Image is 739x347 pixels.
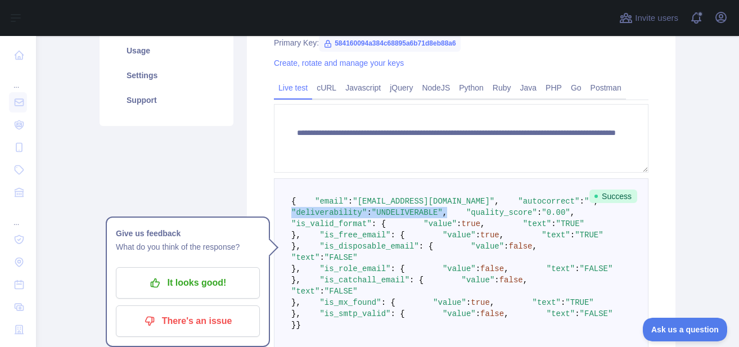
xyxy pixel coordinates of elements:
[390,309,404,318] span: : {
[586,79,626,97] a: Postman
[291,264,301,273] span: },
[504,242,508,251] span: :
[291,197,296,206] span: {
[291,231,301,240] span: },
[542,231,570,240] span: "text"
[499,276,523,285] span: false
[584,197,594,206] span: ""
[291,219,372,228] span: "is_valid_format"
[372,219,386,228] span: : {
[575,264,579,273] span: :
[643,318,728,341] iframe: Toggle Customer Support
[542,208,570,217] span: "0.00"
[480,219,485,228] span: ,
[523,276,528,285] span: ,
[480,231,499,240] span: true
[341,79,385,97] a: Javascript
[504,309,508,318] span: ,
[488,79,516,97] a: Ruby
[348,197,353,206] span: :
[291,208,367,217] span: "deliverability"
[274,79,312,97] a: Live test
[461,219,480,228] span: true
[390,231,404,240] span: : {
[417,79,454,97] a: NodeJS
[589,190,637,203] span: Success
[570,231,575,240] span: :
[518,197,579,206] span: "autocorrect"
[580,264,613,273] span: "FALSE"
[291,321,296,330] span: }
[381,298,395,307] span: : {
[462,276,495,285] span: "value"
[9,67,27,90] div: ...
[274,37,648,48] div: Primary Key:
[516,79,542,97] a: Java
[319,264,390,273] span: "is_role_email"
[533,242,537,251] span: ,
[274,58,404,67] a: Create, rotate and manage your keys
[319,287,324,296] span: :
[291,242,301,251] span: },
[312,79,341,97] a: cURL
[291,253,319,262] span: "text"
[471,242,504,251] span: "value"
[9,205,27,227] div: ...
[124,273,251,292] p: It looks good!
[570,208,575,217] span: ,
[533,298,561,307] span: "text"
[124,312,251,331] p: There's an issue
[113,63,220,88] a: Settings
[471,298,490,307] span: true
[319,35,461,52] span: 584160094a384c68895a6b71d8eb88a6
[494,276,499,285] span: :
[541,79,566,97] a: PHP
[566,79,586,97] a: Go
[116,305,260,337] button: There's an issue
[466,208,537,217] span: "quality_score"
[367,208,371,217] span: :
[319,231,390,240] span: "is_free_email"
[575,231,603,240] span: "TRUE"
[547,264,575,273] span: "text"
[116,240,260,254] p: What do you think of the response?
[433,298,466,307] span: "value"
[443,208,447,217] span: ,
[580,197,584,206] span: :
[325,253,358,262] span: "FALSE"
[291,309,301,318] span: },
[296,321,300,330] span: }
[494,197,499,206] span: ,
[443,309,476,318] span: "value"
[353,197,494,206] span: "[EMAIL_ADDRESS][DOMAIN_NAME]"
[113,38,220,63] a: Usage
[556,219,584,228] span: "TRUE"
[551,219,556,228] span: :
[372,208,443,217] span: "UNDELIVERABLE"
[635,12,678,25] span: Invite users
[291,276,301,285] span: },
[390,264,404,273] span: : {
[443,264,476,273] span: "value"
[291,298,301,307] span: },
[561,298,565,307] span: :
[476,309,480,318] span: :
[480,264,504,273] span: false
[423,219,457,228] span: "value"
[476,231,480,240] span: :
[319,253,324,262] span: :
[385,79,417,97] a: jQuery
[617,9,681,27] button: Invite users
[116,267,260,299] button: It looks good!
[580,309,613,318] span: "FALSE"
[547,309,575,318] span: "text"
[565,298,593,307] span: "TRUE"
[419,242,433,251] span: : {
[476,264,480,273] span: :
[509,242,533,251] span: false
[457,219,461,228] span: :
[319,309,390,318] span: "is_smtp_valid"
[315,197,348,206] span: "email"
[113,88,220,112] a: Support
[466,298,471,307] span: :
